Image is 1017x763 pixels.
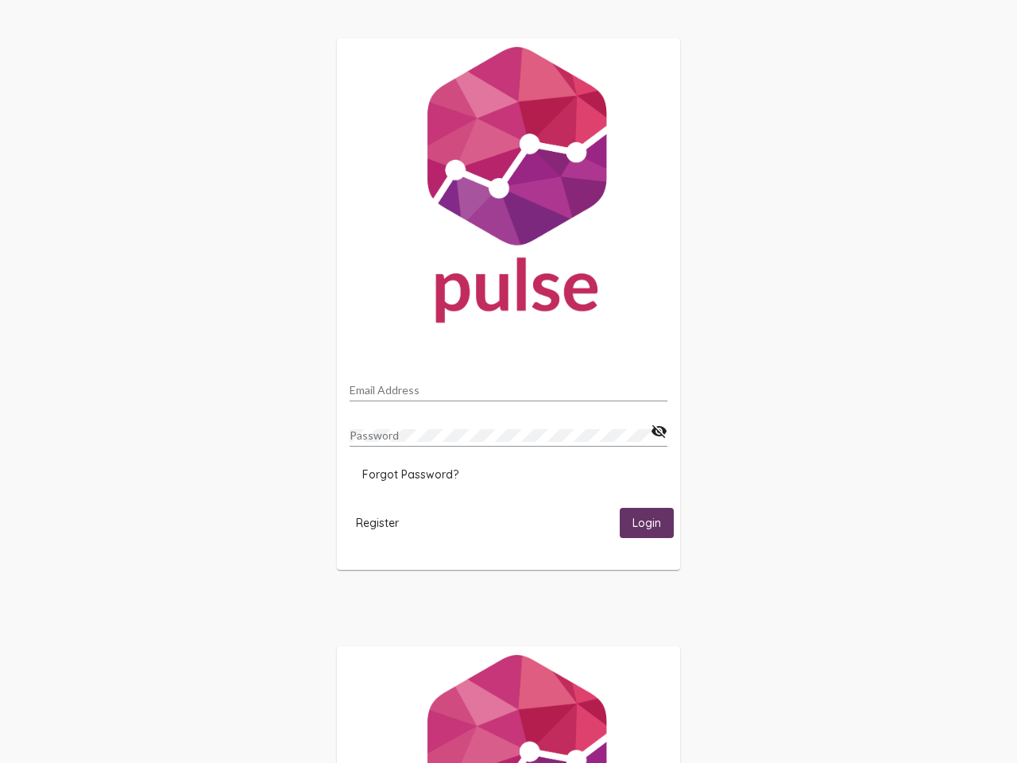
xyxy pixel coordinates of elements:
mat-icon: visibility_off [651,422,667,441]
button: Login [620,508,674,537]
button: Register [343,508,412,537]
span: Forgot Password? [362,467,458,482]
button: Forgot Password? [350,460,471,489]
span: Login [632,517,661,531]
img: Pulse For Good Logo [337,38,680,339]
span: Register [356,516,399,530]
